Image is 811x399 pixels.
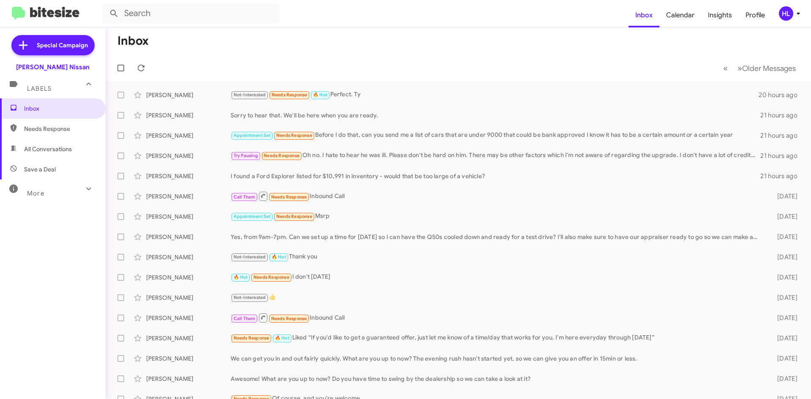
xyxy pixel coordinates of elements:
[146,293,231,302] div: [PERSON_NAME]
[271,194,307,200] span: Needs Response
[760,152,804,160] div: 21 hours ago
[231,172,760,180] div: I found a Ford Explorer listed for $10,991 in inventory - would that be too large of a vehicle?
[760,131,804,140] div: 21 hours ago
[723,63,728,73] span: «
[234,274,248,280] span: 🔥 Hot
[234,335,269,341] span: Needs Response
[146,253,231,261] div: [PERSON_NAME]
[629,3,659,27] a: Inbox
[732,60,801,77] button: Next
[764,293,804,302] div: [DATE]
[264,153,299,158] span: Needs Response
[234,153,258,158] span: Try Pausing
[231,151,760,160] div: Oh no. I hate to hear he was ill. Please don't be hard on him. There may be other factors which I...
[234,133,271,138] span: Appointment Set
[759,91,804,99] div: 20 hours ago
[234,316,256,321] span: Call Them
[231,354,764,363] div: We can get you in and out fairly quickly. What are you up to now? The evening rush hasn't started...
[764,375,804,383] div: [DATE]
[313,92,327,98] span: 🔥 Hot
[231,293,764,302] div: 👍
[231,375,764,383] div: Awesome! What are you up to now? Do you have time to swing by the dealership so we can take a loo...
[271,316,307,321] span: Needs Response
[276,133,312,138] span: Needs Response
[146,192,231,201] div: [PERSON_NAME]
[779,6,793,21] div: HL
[146,111,231,119] div: [PERSON_NAME]
[272,92,308,98] span: Needs Response
[764,314,804,322] div: [DATE]
[234,92,266,98] span: Not-Interested
[253,274,289,280] span: Needs Response
[146,334,231,342] div: [PERSON_NAME]
[117,34,149,48] h1: Inbox
[718,60,733,77] button: Previous
[146,233,231,241] div: [PERSON_NAME]
[764,233,804,241] div: [DATE]
[11,35,95,55] a: Special Campaign
[24,125,96,133] span: Needs Response
[738,63,742,73] span: »
[234,214,271,219] span: Appointment Set
[16,63,90,71] div: [PERSON_NAME] Nissan
[37,41,88,49] span: Special Campaign
[272,254,286,260] span: 🔥 Hot
[739,3,772,27] a: Profile
[231,312,764,323] div: Inbound Call
[231,212,764,221] div: Msrp
[764,273,804,282] div: [DATE]
[234,254,266,260] span: Not-Interested
[231,191,764,201] div: Inbound Call
[231,333,764,343] div: Liked “If you'd like to get a guaranteed offer, just let me know of a time/day that works for you...
[102,3,280,24] input: Search
[146,273,231,282] div: [PERSON_NAME]
[742,64,796,73] span: Older Messages
[146,131,231,140] div: [PERSON_NAME]
[146,91,231,99] div: [PERSON_NAME]
[146,375,231,383] div: [PERSON_NAME]
[764,192,804,201] div: [DATE]
[27,85,52,92] span: Labels
[772,6,802,21] button: HL
[231,90,759,100] div: Perfect. Ty
[231,272,764,282] div: I don't [DATE]
[701,3,739,27] a: Insights
[24,104,96,113] span: Inbox
[146,314,231,322] div: [PERSON_NAME]
[231,130,760,140] div: Before I do that, can you send me a list of cars that are under 9000 that could be bank approved ...
[764,334,804,342] div: [DATE]
[760,172,804,180] div: 21 hours ago
[146,354,231,363] div: [PERSON_NAME]
[760,111,804,119] div: 21 hours ago
[24,145,72,153] span: All Conversations
[275,335,289,341] span: 🔥 Hot
[146,152,231,160] div: [PERSON_NAME]
[659,3,701,27] a: Calendar
[764,354,804,363] div: [DATE]
[231,252,764,262] div: Thank you
[146,172,231,180] div: [PERSON_NAME]
[718,60,801,77] nav: Page navigation example
[231,233,764,241] div: Yes, from 9am-7pm. Can we set up a time for [DATE] so I can have the Q50s cooled down and ready f...
[234,194,256,200] span: Call Them
[764,212,804,221] div: [DATE]
[234,295,266,300] span: Not-Interested
[764,253,804,261] div: [DATE]
[27,190,44,197] span: More
[276,214,312,219] span: Needs Response
[231,111,760,119] div: Sorry to hear that. We'll be here when you are ready.
[24,165,56,174] span: Save a Deal
[146,212,231,221] div: [PERSON_NAME]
